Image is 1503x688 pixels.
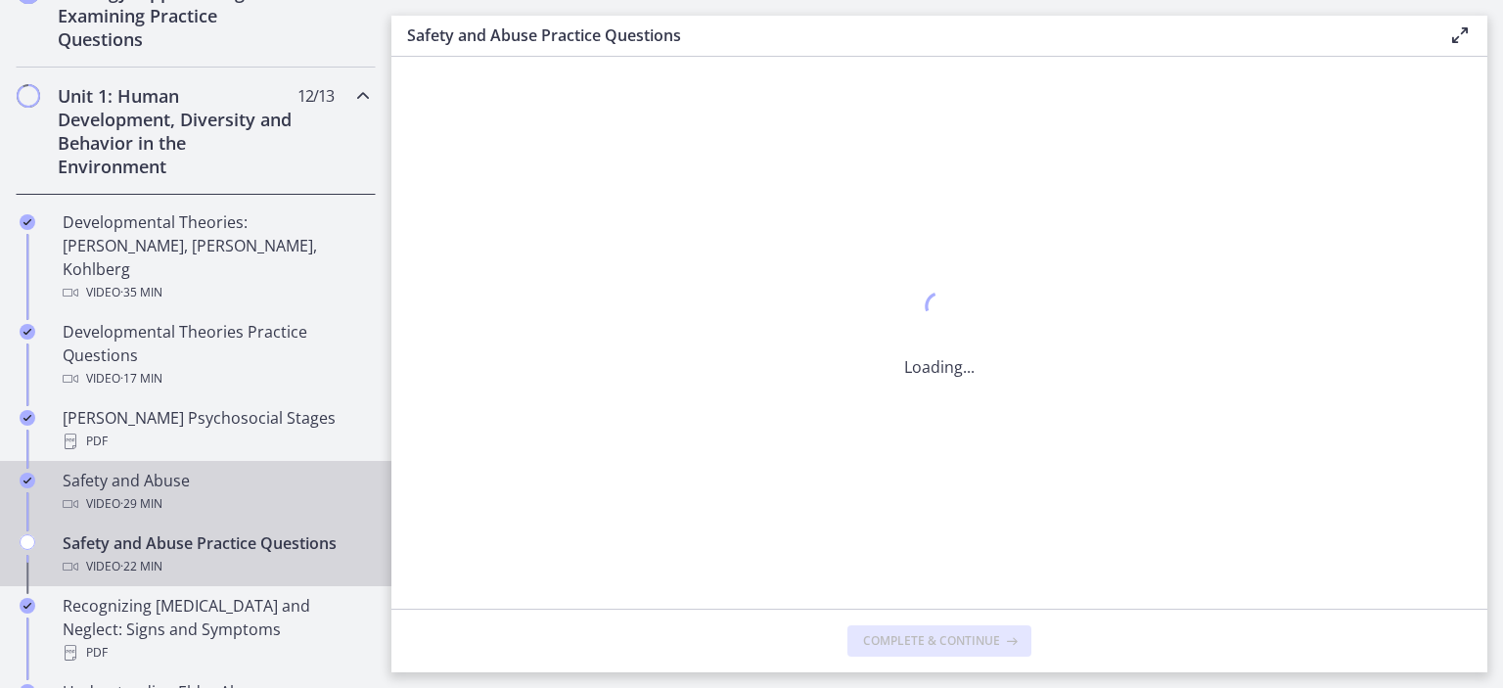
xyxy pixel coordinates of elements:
[63,555,368,578] div: Video
[20,473,35,488] i: Completed
[120,555,162,578] span: · 22 min
[20,598,35,614] i: Completed
[63,469,368,516] div: Safety and Abuse
[63,367,368,390] div: Video
[847,625,1031,657] button: Complete & continue
[20,214,35,230] i: Completed
[407,23,1417,47] h3: Safety and Abuse Practice Questions
[63,281,368,304] div: Video
[120,492,162,516] span: · 29 min
[63,210,368,304] div: Developmental Theories: [PERSON_NAME], [PERSON_NAME], Kohlberg
[63,406,368,453] div: [PERSON_NAME] Psychosocial Stages
[904,287,975,332] div: 1
[63,320,368,390] div: Developmental Theories Practice Questions
[63,430,368,453] div: PDF
[63,492,368,516] div: Video
[58,84,296,178] h2: Unit 1: Human Development, Diversity and Behavior in the Environment
[297,84,334,108] span: 12 / 13
[904,355,975,379] p: Loading...
[63,531,368,578] div: Safety and Abuse Practice Questions
[63,594,368,665] div: Recognizing [MEDICAL_DATA] and Neglect: Signs and Symptoms
[863,633,1000,649] span: Complete & continue
[63,641,368,665] div: PDF
[20,410,35,426] i: Completed
[120,281,162,304] span: · 35 min
[120,367,162,390] span: · 17 min
[20,324,35,340] i: Completed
